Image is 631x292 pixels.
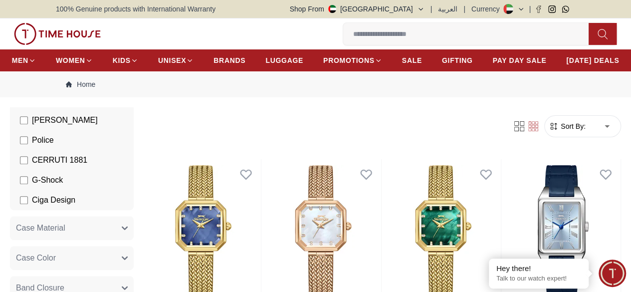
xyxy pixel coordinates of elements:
a: Instagram [548,5,556,13]
span: SALE [402,55,422,65]
a: PAY DAY SALE [492,51,546,69]
img: United Arab Emirates [328,5,336,13]
a: UNISEX [158,51,194,69]
img: ... [14,23,101,45]
input: G-Shock [20,176,28,184]
input: [PERSON_NAME] [20,116,28,124]
span: | [529,4,531,14]
nav: Breadcrumb [56,71,575,97]
span: 100% Genuine products with International Warranty [56,4,215,14]
span: MEN [12,55,28,65]
a: LUGGAGE [265,51,303,69]
input: CERRUTI 1881 [20,156,28,164]
span: Ciga Design [32,194,75,206]
a: KIDS [113,51,138,69]
input: Ciga Design [20,196,28,204]
span: KIDS [113,55,131,65]
span: | [430,4,432,14]
button: العربية [438,4,457,14]
span: [DATE] DEALS [566,55,619,65]
a: Facebook [535,5,542,13]
span: CERRUTI 1881 [32,154,87,166]
a: WOMEN [56,51,93,69]
button: Case Material [10,216,134,240]
span: LUGGAGE [265,55,303,65]
div: Chat Widget [599,260,626,287]
button: Shop From[GEOGRAPHIC_DATA] [290,4,424,14]
a: [DATE] DEALS [566,51,619,69]
span: BRANDS [213,55,245,65]
p: Talk to our watch expert! [496,275,581,283]
span: WOMEN [56,55,85,65]
div: Hey there! [496,264,581,274]
input: Police [20,136,28,144]
span: PROMOTIONS [323,55,375,65]
span: Case Color [16,252,56,264]
span: Case Material [16,222,65,234]
span: GIFTING [442,55,473,65]
span: PAY DAY SALE [492,55,546,65]
a: Home [66,79,95,89]
span: [PERSON_NAME] [32,114,98,126]
button: Case Color [10,246,134,270]
span: UNISEX [158,55,186,65]
span: G-Shock [32,174,63,186]
a: Whatsapp [562,5,569,13]
a: SALE [402,51,422,69]
span: Sort By: [559,121,586,131]
a: PROMOTIONS [323,51,382,69]
button: Sort By: [549,121,586,131]
span: | [463,4,465,14]
a: MEN [12,51,36,69]
div: Currency [471,4,504,14]
span: Police [32,134,54,146]
a: BRANDS [213,51,245,69]
a: GIFTING [442,51,473,69]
